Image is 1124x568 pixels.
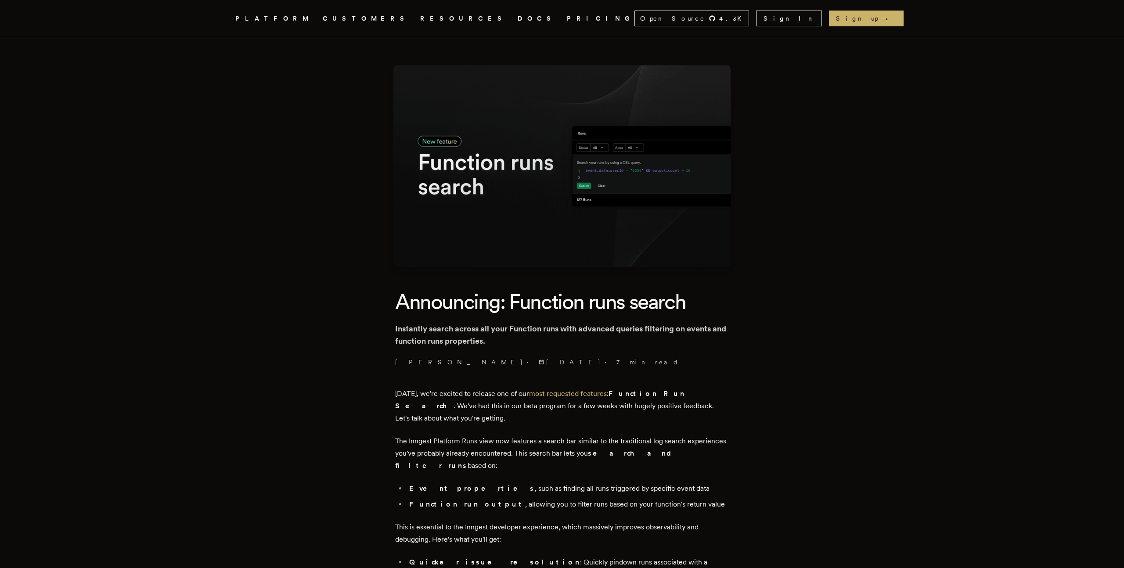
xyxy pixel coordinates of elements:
[395,449,678,470] strong: search and filter runs
[529,389,607,398] a: most requested features
[393,65,731,267] img: Featured image for Announcing: Function runs search blog post
[409,500,525,508] strong: Function run output
[539,358,601,367] span: [DATE]
[756,11,822,26] a: Sign In
[407,482,729,495] li: , such as finding all runs triggered by specific event data
[420,13,507,24] button: RESOURCES
[829,11,904,26] a: Sign up
[395,521,729,546] p: This is essential to the Inngest developer experience, which massively improves observability and...
[395,435,729,472] p: The Inngest Platform Runs view now features a search bar similar to the traditional log search ex...
[616,358,679,367] span: 7 min read
[719,14,747,23] span: 4.3 K
[395,323,729,347] p: Instantly search across all your Function runs with advanced queries filtering on events and func...
[395,358,523,367] a: [PERSON_NAME]
[409,558,580,566] strong: Quicker issue resolution
[640,14,705,23] span: Open Source
[567,13,634,24] a: PRICING
[882,14,897,23] span: →
[395,358,729,367] p: · ·
[235,13,312,24] button: PLATFORM
[395,389,685,410] strong: Function Run Search
[395,288,729,315] h1: Announcing: Function runs search
[395,388,729,424] p: [DATE], we're excited to release one of our : . We've had this in our beta program for a few week...
[518,13,556,24] a: DOCS
[407,498,729,510] li: , allowing you to filter runs based on your function's return value
[323,13,410,24] a: CUSTOMERS
[409,484,535,493] strong: Event properties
